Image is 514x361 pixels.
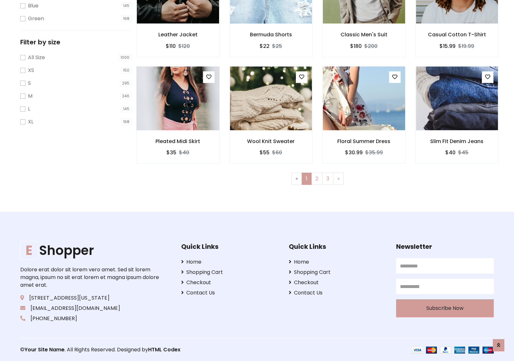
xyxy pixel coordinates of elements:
a: Next [333,173,344,185]
a: Shopping Cart [289,268,386,276]
h6: Pleated Midi Skirt [137,138,219,144]
h6: $22 [260,43,270,49]
p: Dolore erat dolor sit lorem vero amet. Sed sit lorem magna, ipsum no sit erat lorem et magna ipsu... [20,266,161,289]
span: 295 [120,80,131,86]
a: Shopping Cart [181,268,279,276]
p: [PHONE_NUMBER] [20,315,161,322]
a: HTML Codex [148,346,181,353]
a: 3 [322,173,333,185]
a: Home [289,258,386,266]
label: XS [28,67,34,74]
del: $35.99 [365,149,383,156]
del: $120 [178,42,190,50]
h5: Newsletter [396,243,494,250]
h6: Casual Cotton T-Shirt [416,32,499,38]
h6: Wool Knit Sweater [230,138,313,144]
span: 145 [121,106,131,112]
h6: $110 [166,43,176,49]
span: 150 [121,67,131,74]
label: XL [28,118,33,126]
del: $25 [272,42,282,50]
span: » [337,175,340,182]
del: $200 [364,42,377,50]
del: $40 [179,149,189,156]
a: Home [181,258,279,266]
a: Contact Us [181,289,279,297]
h6: $40 [445,149,456,156]
p: © . All Rights Reserved. Designed by [20,346,257,354]
button: Subscribe Now [396,299,494,317]
h5: Quick Links [289,243,386,250]
h5: Filter by size [20,38,131,46]
a: Your Site Name [24,346,65,353]
span: 168 [121,119,131,125]
label: S [28,79,31,87]
h6: Slim Fit Denim Jeans [416,138,499,144]
span: E [20,241,38,260]
h6: $35 [166,149,176,156]
h6: Bermuda Shorts [230,32,313,38]
p: [STREET_ADDRESS][US_STATE] [20,294,161,302]
p: [EMAIL_ADDRESS][DOMAIN_NAME] [20,304,161,312]
label: L [28,105,30,113]
h6: $180 [350,43,362,49]
span: 145 [121,3,131,9]
a: Checkout [289,279,386,286]
h6: $30.99 [345,149,363,156]
span: 1000 [119,54,131,61]
a: 1 [302,173,312,185]
a: EShopper [20,243,161,258]
h6: Leather Jacket [137,32,219,38]
label: Green [28,15,44,23]
h6: Classic Men's Suit [323,32,405,38]
a: Checkout [181,279,279,286]
span: 246 [120,93,131,99]
nav: Page navigation [141,173,494,185]
h5: Quick Links [181,243,279,250]
del: $45 [458,149,468,156]
h6: $15.99 [439,43,456,49]
label: Blue [28,2,39,10]
label: M [28,92,32,100]
span: 168 [121,15,131,22]
h1: Shopper [20,243,161,258]
h6: Floral Summer Dress [323,138,405,144]
h6: $55 [260,149,270,156]
del: $19.99 [458,42,474,50]
a: Contact Us [289,289,386,297]
del: $60 [272,149,282,156]
label: All Size [28,54,45,61]
a: 2 [311,173,323,185]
